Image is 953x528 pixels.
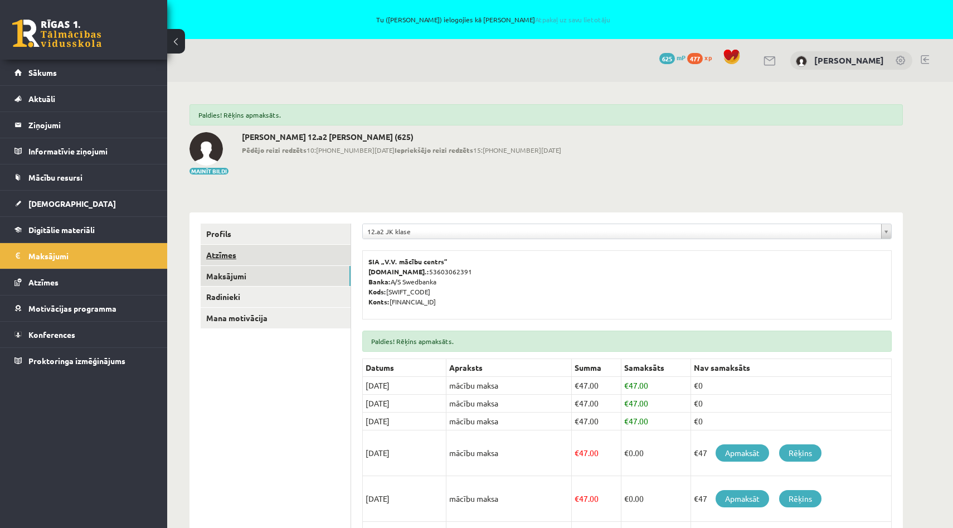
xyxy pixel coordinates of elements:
[14,86,153,112] a: Aktuāli
[446,377,572,395] td: mācību maksa
[368,267,429,276] b: [DOMAIN_NAME].:
[779,490,821,507] a: Rēķins
[572,395,621,413] td: 47.00
[691,430,891,476] td: €47
[189,132,223,166] img: Rebeka Trofimova
[624,448,629,458] span: €
[14,164,153,190] a: Mācību resursi
[575,448,579,458] span: €
[621,377,691,395] td: 47.00
[28,356,125,366] span: Proktoringa izmēģinājums
[363,430,446,476] td: [DATE]
[659,53,685,62] a: 625 mP
[814,55,884,66] a: [PERSON_NAME]
[14,322,153,347] a: Konferences
[446,430,572,476] td: mācību maksa
[446,413,572,430] td: mācību maksa
[201,308,351,328] a: Mana motivācija
[446,395,572,413] td: mācību maksa
[691,359,891,377] th: Nav samaksāts
[14,296,153,321] a: Motivācijas programma
[363,224,891,239] a: 12.a2 JK klase
[28,112,153,138] legend: Ziņojumi
[363,377,446,395] td: [DATE]
[28,277,59,287] span: Atzīmes
[572,377,621,395] td: 47.00
[14,243,153,269] a: Maksājumi
[677,53,685,62] span: mP
[28,198,116,209] span: [DEMOGRAPHIC_DATA]
[14,60,153,85] a: Sākums
[14,269,153,295] a: Atzīmes
[14,217,153,243] a: Digitālie materiāli
[368,287,386,296] b: Kods:
[446,476,572,522] td: mācību maksa
[624,398,629,408] span: €
[12,20,101,47] a: Rīgas 1. Tālmācības vidusskola
[395,146,473,154] b: Iepriekšējo reizi redzēts
[621,476,691,522] td: 0.00
[691,395,891,413] td: €0
[624,380,629,390] span: €
[128,16,858,23] span: Tu ([PERSON_NAME]) ielogojies kā [PERSON_NAME]
[363,413,446,430] td: [DATE]
[621,359,691,377] th: Samaksāts
[704,53,712,62] span: xp
[691,476,891,522] td: €47
[28,330,75,340] span: Konferences
[201,224,351,244] a: Profils
[368,277,391,286] b: Banka:
[14,191,153,216] a: [DEMOGRAPHIC_DATA]
[687,53,703,64] span: 477
[201,266,351,287] a: Maksājumi
[446,359,572,377] th: Apraksts
[28,172,82,182] span: Mācību resursi
[362,331,892,352] div: Paldies! Rēķins apmaksāts.
[28,225,95,235] span: Digitālie materiāli
[242,146,307,154] b: Pēdējo reizi redzēts
[575,416,579,426] span: €
[367,224,877,239] span: 12.a2 JK klase
[535,15,610,24] a: Atpakaļ uz savu lietotāju
[242,145,561,155] span: 10:[PHONE_NUMBER][DATE] 15:[PHONE_NUMBER][DATE]
[14,348,153,374] a: Proktoringa izmēģinājums
[28,138,153,164] legend: Informatīvie ziņojumi
[368,256,886,307] p: 53603062391 A/S Swedbanka [SWIFT_CODE] [FINANCIAL_ID]
[368,257,448,266] b: SIA „V.V. mācību centrs”
[28,67,57,77] span: Sākums
[28,94,55,104] span: Aktuāli
[621,395,691,413] td: 47.00
[201,245,351,265] a: Atzīmes
[572,476,621,522] td: 47.00
[716,490,769,507] a: Apmaksāt
[575,493,579,503] span: €
[624,416,629,426] span: €
[575,380,579,390] span: €
[28,303,116,313] span: Motivācijas programma
[201,287,351,307] a: Radinieki
[14,138,153,164] a: Informatīvie ziņojumi
[575,398,579,408] span: €
[189,168,228,175] button: Mainīt bildi
[687,53,717,62] a: 477 xp
[28,243,153,269] legend: Maksājumi
[624,493,629,503] span: €
[572,430,621,476] td: 47.00
[796,56,807,67] img: Rebeka Trofimova
[716,444,769,462] a: Apmaksāt
[363,359,446,377] th: Datums
[621,430,691,476] td: 0.00
[363,395,446,413] td: [DATE]
[779,444,821,462] a: Rēķins
[363,476,446,522] td: [DATE]
[572,413,621,430] td: 47.00
[691,377,891,395] td: €0
[621,413,691,430] td: 47.00
[691,413,891,430] td: €0
[242,132,561,142] h2: [PERSON_NAME] 12.a2 [PERSON_NAME] (625)
[14,112,153,138] a: Ziņojumi
[659,53,675,64] span: 625
[368,297,390,306] b: Konts:
[189,104,903,125] div: Paldies! Rēķins apmaksāts.
[572,359,621,377] th: Summa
